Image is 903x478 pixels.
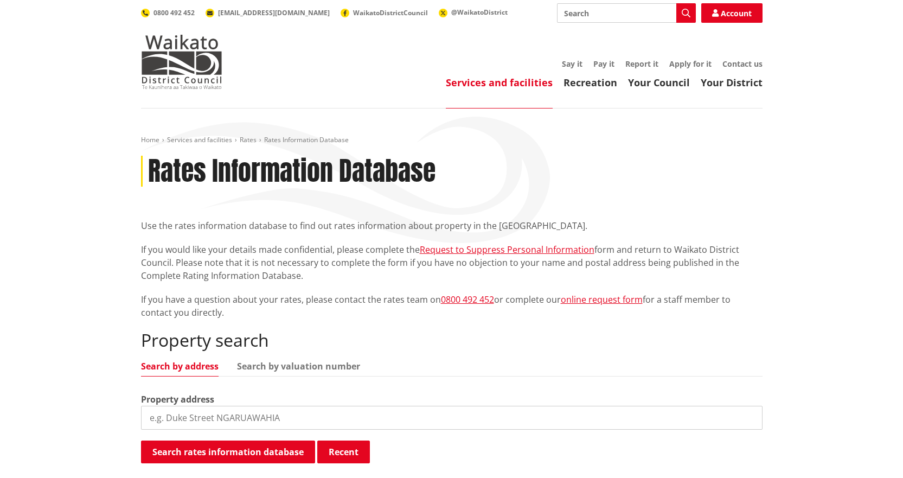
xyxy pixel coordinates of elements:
a: Services and facilities [446,76,553,89]
h1: Rates Information Database [148,156,436,187]
h2: Property search [141,330,763,350]
span: 0800 492 452 [153,8,195,17]
a: 0800 492 452 [141,8,195,17]
span: @WaikatoDistrict [451,8,508,17]
a: Your Council [628,76,690,89]
a: online request form [561,294,643,305]
a: Apply for it [669,59,712,69]
label: Property address [141,393,214,406]
p: If you have a question about your rates, please contact the rates team on or complete our for a s... [141,293,763,319]
a: Rates [240,135,257,144]
span: Rates Information Database [264,135,349,144]
a: WaikatoDistrictCouncil [341,8,428,17]
a: [EMAIL_ADDRESS][DOMAIN_NAME] [206,8,330,17]
p: If you would like your details made confidential, please complete the form and return to Waikato ... [141,243,763,282]
a: Request to Suppress Personal Information [420,244,594,256]
a: Say it [562,59,582,69]
a: Search by address [141,362,219,371]
nav: breadcrumb [141,136,763,145]
p: Use the rates information database to find out rates information about property in the [GEOGRAPHI... [141,219,763,232]
a: Your District [701,76,763,89]
a: Report it [625,59,658,69]
a: Account [701,3,763,23]
a: Pay it [593,59,614,69]
a: Services and facilities [167,135,232,144]
img: Waikato District Council - Te Kaunihera aa Takiwaa o Waikato [141,35,222,89]
a: Search by valuation number [237,362,360,371]
span: [EMAIL_ADDRESS][DOMAIN_NAME] [218,8,330,17]
button: Recent [317,441,370,463]
a: @WaikatoDistrict [439,8,508,17]
span: WaikatoDistrictCouncil [353,8,428,17]
button: Search rates information database [141,441,315,463]
input: Search input [557,3,696,23]
a: Recreation [563,76,617,89]
a: Contact us [722,59,763,69]
a: 0800 492 452 [441,294,494,305]
a: Home [141,135,159,144]
input: e.g. Duke Street NGARUAWAHIA [141,406,763,430]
